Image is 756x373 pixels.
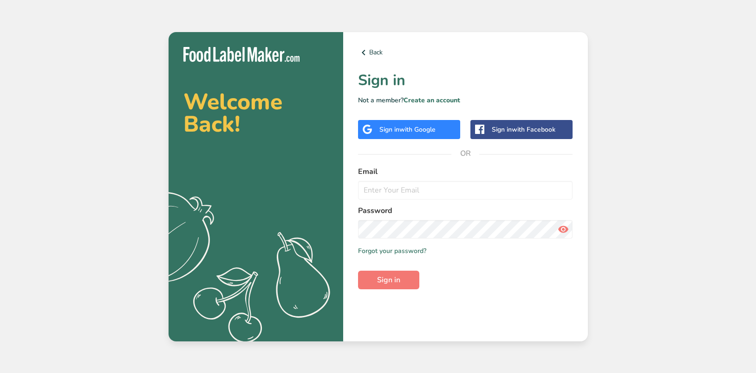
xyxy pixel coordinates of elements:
[379,125,436,134] div: Sign in
[451,140,479,167] span: OR
[183,91,328,135] h2: Welcome Back!
[358,47,573,58] a: Back
[358,95,573,105] p: Not a member?
[377,274,400,286] span: Sign in
[512,125,555,134] span: with Facebook
[492,125,555,134] div: Sign in
[358,69,573,92] h1: Sign in
[183,47,300,62] img: Food Label Maker
[358,271,419,289] button: Sign in
[358,166,573,177] label: Email
[358,205,573,216] label: Password
[358,181,573,200] input: Enter Your Email
[404,96,460,105] a: Create an account
[399,125,436,134] span: with Google
[358,246,426,256] a: Forgot your password?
